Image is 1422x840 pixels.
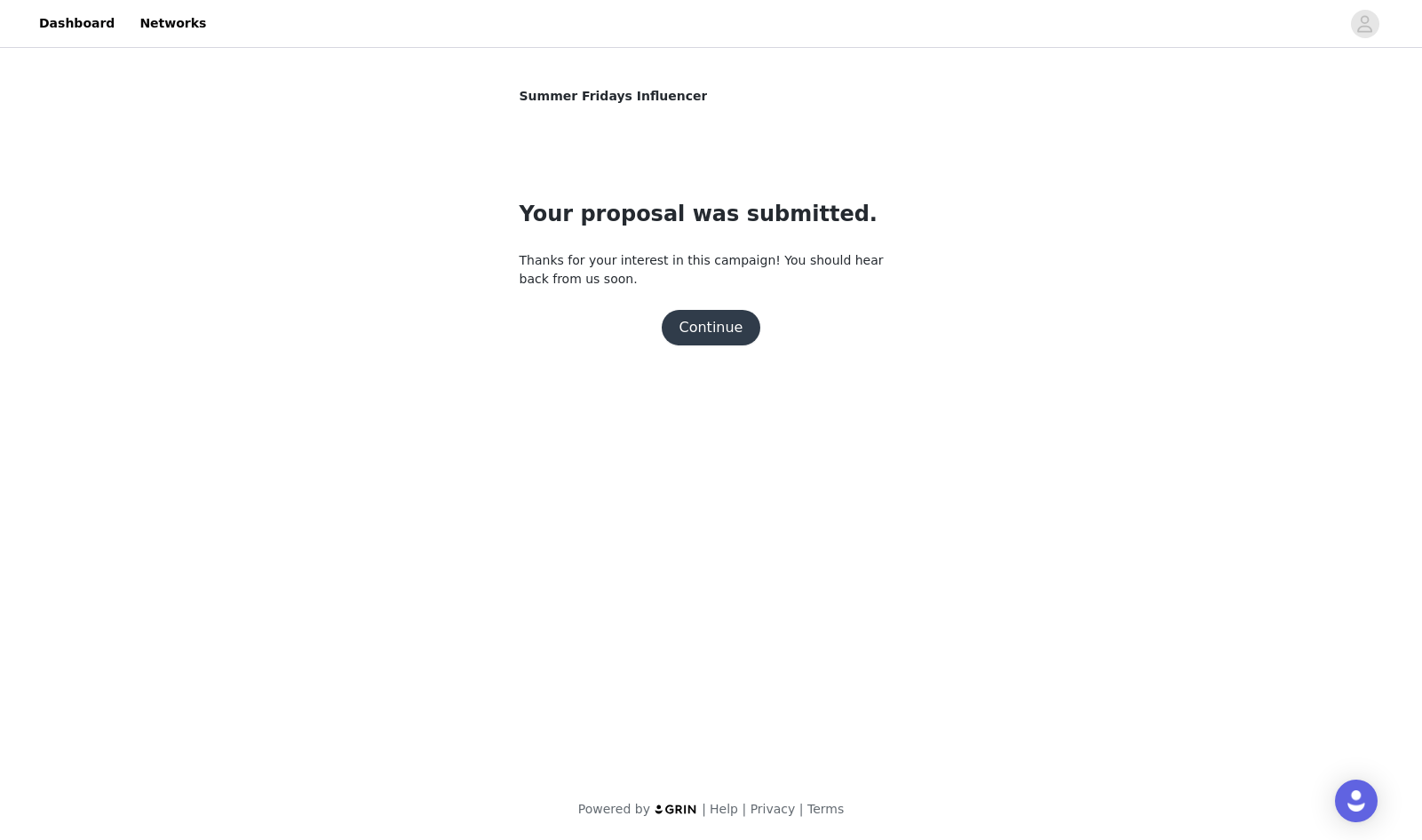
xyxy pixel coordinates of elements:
[520,87,708,106] span: Summer Fridays Influencer
[807,802,844,816] a: Terms
[654,804,698,815] img: logo
[578,802,650,816] span: Powered by
[129,4,217,44] a: Networks
[742,802,746,816] span: |
[710,802,738,816] a: Help
[799,802,804,816] span: |
[751,802,796,816] a: Privacy
[28,4,125,44] a: Dashboard
[520,198,903,230] h1: Your proposal was submitted.
[1335,780,1378,822] div: Open Intercom Messenger
[1356,10,1373,38] div: avatar
[662,310,761,345] button: Continue
[702,802,706,816] span: |
[520,251,903,289] p: Thanks for your interest in this campaign! You should hear back from us soon.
